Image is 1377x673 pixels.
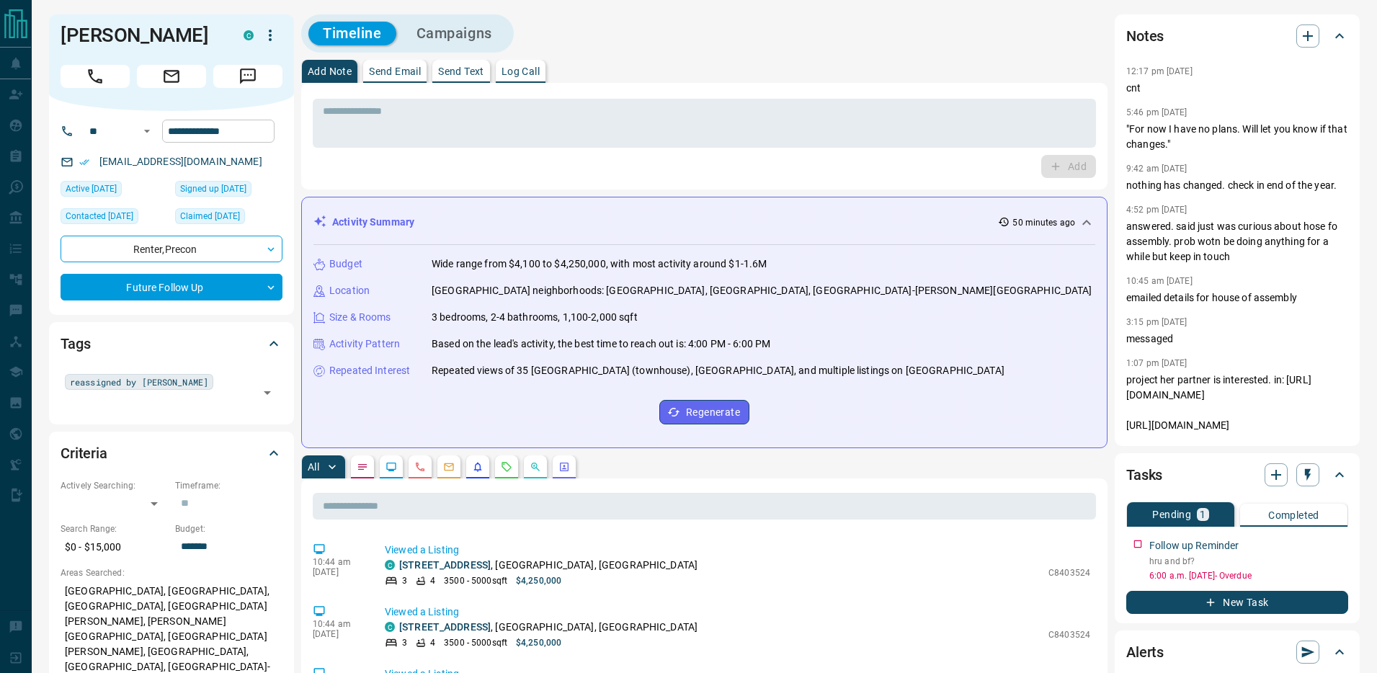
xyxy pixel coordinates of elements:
p: 50 minutes ago [1012,216,1075,229]
p: 3 [402,636,407,649]
a: [STREET_ADDRESS] [399,621,491,633]
p: $4,250,000 [516,574,561,587]
div: Activity Summary50 minutes ago [313,209,1095,236]
p: Budget [329,257,362,272]
p: Budget: [175,522,282,535]
div: condos.ca [244,30,254,40]
p: Completed [1268,510,1319,520]
p: [DATE] [313,629,363,639]
p: Viewed a Listing [385,605,1090,620]
span: Call [61,65,130,88]
p: 9:42 am [DATE] [1126,164,1187,174]
p: Follow up Reminder [1149,538,1239,553]
p: Pending [1152,509,1191,520]
p: 1:07 pm [DATE] [1126,358,1187,368]
h2: Tasks [1126,463,1162,486]
p: $0 - $15,000 [61,535,168,559]
p: "For now I have no plans. Will let you know if that changes." [1126,122,1348,152]
p: Repeated views of 35 [GEOGRAPHIC_DATA] (townhouse), [GEOGRAPHIC_DATA], and multiple listings on [... [432,363,1004,378]
div: Thu Apr 18 2024 [175,208,282,228]
div: Tags [61,326,282,361]
button: New Task [1126,591,1348,614]
p: Timeframe: [175,479,282,492]
p: 3500 - 5000 sqft [444,636,507,649]
p: Log Call [502,66,540,76]
p: emailed details for house of assembly [1126,290,1348,306]
div: Sun Oct 12 2025 [61,181,168,201]
p: Areas Searched: [61,566,282,579]
p: 10:44 am [313,619,363,629]
p: Search Range: [61,522,168,535]
div: Alerts [1126,635,1348,669]
svg: Emails [443,461,455,473]
p: [GEOGRAPHIC_DATA] neighborhoods: [GEOGRAPHIC_DATA], [GEOGRAPHIC_DATA], [GEOGRAPHIC_DATA]-[PERSON_... [432,283,1092,298]
div: Fri May 03 2024 [61,208,168,228]
p: Send Email [369,66,421,76]
p: , [GEOGRAPHIC_DATA], [GEOGRAPHIC_DATA] [399,558,698,573]
svg: Agent Actions [558,461,570,473]
button: Timeline [308,22,396,45]
p: answered. said just was curious about hose fo assembly. prob wotn be doing anything for a while b... [1126,219,1348,264]
p: All [308,462,319,472]
p: 10:44 am [313,557,363,567]
p: Repeated Interest [329,363,410,378]
div: Future Follow Up [61,274,282,300]
div: condos.ca [385,622,395,632]
p: [DATE] [313,567,363,577]
div: Mon Jun 22 2015 [175,181,282,201]
p: 3500 - 5000 sqft [444,574,507,587]
p: 1 [1200,509,1206,520]
span: reassigned by [PERSON_NAME] [70,375,208,389]
p: 12:17 pm [DATE] [1126,66,1193,76]
h1: [PERSON_NAME] [61,24,222,47]
a: [STREET_ADDRESS] [399,559,491,571]
p: Wide range from $4,100 to $4,250,000, with most activity around $1-1.6M [432,257,767,272]
p: , [GEOGRAPHIC_DATA], [GEOGRAPHIC_DATA] [399,620,698,635]
p: Size & Rooms [329,310,391,325]
p: 4:52 pm [DATE] [1126,205,1187,215]
p: Actively Searching: [61,479,168,492]
span: Active [DATE] [66,182,117,196]
button: Regenerate [659,400,749,424]
svg: Lead Browsing Activity [386,461,397,473]
p: hru and bf? [1149,555,1348,568]
svg: Email Verified [79,157,89,167]
a: [EMAIL_ADDRESS][DOMAIN_NAME] [99,156,262,167]
span: Message [213,65,282,88]
div: condos.ca [385,560,395,570]
p: 5:46 pm [DATE] [1126,107,1187,117]
div: Notes [1126,19,1348,53]
span: Email [137,65,206,88]
p: 6:00 a.m. [DATE] - Overdue [1149,569,1348,582]
p: C8403524 [1048,566,1090,579]
p: nothing has changed. check in end of the year. [1126,178,1348,193]
h2: Criteria [61,442,107,465]
svg: Opportunities [530,461,541,473]
p: 3:15 pm [DATE] [1126,317,1187,327]
p: 4 [430,574,435,587]
p: project her partner is interested. in: [URL][DOMAIN_NAME] [URL][DOMAIN_NAME] [1126,373,1348,433]
h2: Notes [1126,24,1164,48]
p: messaged [1126,331,1348,347]
p: 4 [430,636,435,649]
h2: Alerts [1126,641,1164,664]
button: Campaigns [402,22,507,45]
p: Viewed a Listing [385,543,1090,558]
svg: Requests [501,461,512,473]
p: Activity Summary [332,215,414,230]
svg: Calls [414,461,426,473]
p: Send Text [438,66,484,76]
p: 3 bedrooms, 2-4 bathrooms, 1,100-2,000 sqft [432,310,638,325]
svg: Listing Alerts [472,461,483,473]
p: cnt [1126,81,1348,96]
p: C8403524 [1048,628,1090,641]
p: Location [329,283,370,298]
span: Contacted [DATE] [66,209,133,223]
div: Tasks [1126,458,1348,492]
p: $4,250,000 [516,636,561,649]
div: Renter , Precon [61,236,282,262]
p: Based on the lead's activity, the best time to reach out is: 4:00 PM - 6:00 PM [432,336,770,352]
p: 3 [402,574,407,587]
button: Open [138,122,156,140]
div: Criteria [61,436,282,471]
